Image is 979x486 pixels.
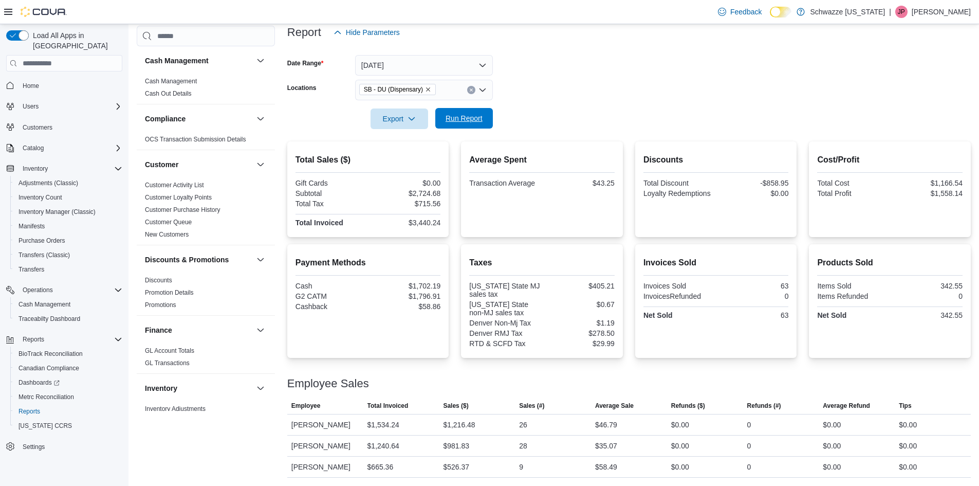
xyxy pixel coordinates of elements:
[519,461,523,473] div: 9
[19,79,122,92] span: Home
[14,235,69,247] a: Purchase Orders
[2,120,126,135] button: Customers
[469,282,540,298] div: [US_STATE] State MJ sales tax
[2,141,126,155] button: Catalog
[892,311,963,319] div: 342.55
[714,2,766,22] a: Feedback
[595,419,617,431] div: $46.79
[19,222,45,230] span: Manifests
[370,292,440,300] div: $1,796.91
[817,179,888,187] div: Total Cost
[14,298,122,311] span: Cash Management
[23,123,52,132] span: Customers
[14,313,122,325] span: Traceabilty Dashboard
[295,302,366,311] div: Cashback
[359,84,436,95] span: SB - DU (Dispensary)
[889,6,891,18] p: |
[371,109,428,129] button: Export
[145,231,189,238] a: New Customers
[145,276,172,284] span: Discounts
[823,461,841,473] div: $0.00
[14,249,122,261] span: Transfers (Classic)
[19,142,122,154] span: Catalog
[817,257,963,269] h2: Products Sold
[469,300,540,317] div: [US_STATE] State non-MJ sales tax
[145,78,197,85] a: Cash Management
[287,59,324,67] label: Date Range
[137,345,275,373] div: Finance
[443,402,468,410] span: Sales ($)
[19,350,83,358] span: BioTrack Reconciliation
[718,189,788,197] div: $0.00
[730,7,762,17] span: Feedback
[14,420,122,432] span: Washington CCRS
[14,191,122,204] span: Inventory Count
[643,257,789,269] h2: Invoices Sold
[14,206,100,218] a: Inventory Manager (Classic)
[817,292,888,300] div: Items Refunded
[295,154,441,166] h2: Total Sales ($)
[23,102,39,111] span: Users
[544,329,615,337] div: $278.50
[467,86,475,94] button: Clear input
[145,383,252,393] button: Inventory
[145,90,192,97] a: Cash Out Details
[595,461,617,473] div: $58.49
[671,419,689,431] div: $0.00
[6,74,122,481] nav: Complex example
[145,277,172,284] a: Discounts
[10,176,126,190] button: Adjustments (Classic)
[367,440,399,452] div: $1,240.64
[643,154,789,166] h2: Discounts
[10,375,126,390] a: Dashboards
[770,7,791,17] input: Dark Mode
[145,159,252,170] button: Customer
[10,233,126,248] button: Purchase Orders
[370,179,440,187] div: $0.00
[254,324,267,336] button: Finance
[14,220,122,232] span: Manifests
[367,402,409,410] span: Total Invoiced
[544,319,615,327] div: $1.19
[137,75,275,104] div: Cash Management
[718,282,788,290] div: 63
[892,179,963,187] div: $1,166.54
[544,282,615,290] div: $405.21
[370,189,440,197] div: $2,724.68
[29,30,122,51] span: Load All Apps in [GEOGRAPHIC_DATA]
[19,440,122,453] span: Settings
[2,283,126,297] button: Operations
[770,17,770,18] span: Dark Mode
[145,89,192,98] span: Cash Out Details
[823,440,841,452] div: $0.00
[747,419,751,431] div: 0
[671,461,689,473] div: $0.00
[14,177,82,189] a: Adjustments (Classic)
[19,393,74,401] span: Metrc Reconciliation
[254,158,267,171] button: Customer
[519,419,527,431] div: 26
[823,402,870,410] span: Average Refund
[14,376,64,389] a: Dashboards
[295,257,441,269] h2: Payment Methods
[367,419,399,431] div: $1,534.24
[19,100,122,113] span: Users
[254,382,267,394] button: Inventory
[19,142,48,154] button: Catalog
[14,405,122,418] span: Reports
[145,56,209,66] h3: Cash Management
[19,251,70,259] span: Transfers (Classic)
[895,6,908,18] div: Jimmy Peters
[137,179,275,245] div: Customer
[643,179,714,187] div: Total Discount
[718,179,788,187] div: -$858.95
[370,282,440,290] div: $1,702.19
[469,179,540,187] div: Transaction Average
[643,189,714,197] div: Loyalty Redemptions
[2,161,126,176] button: Inventory
[23,286,53,294] span: Operations
[435,108,493,129] button: Run Report
[519,440,527,452] div: 28
[145,159,178,170] h3: Customer
[2,99,126,114] button: Users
